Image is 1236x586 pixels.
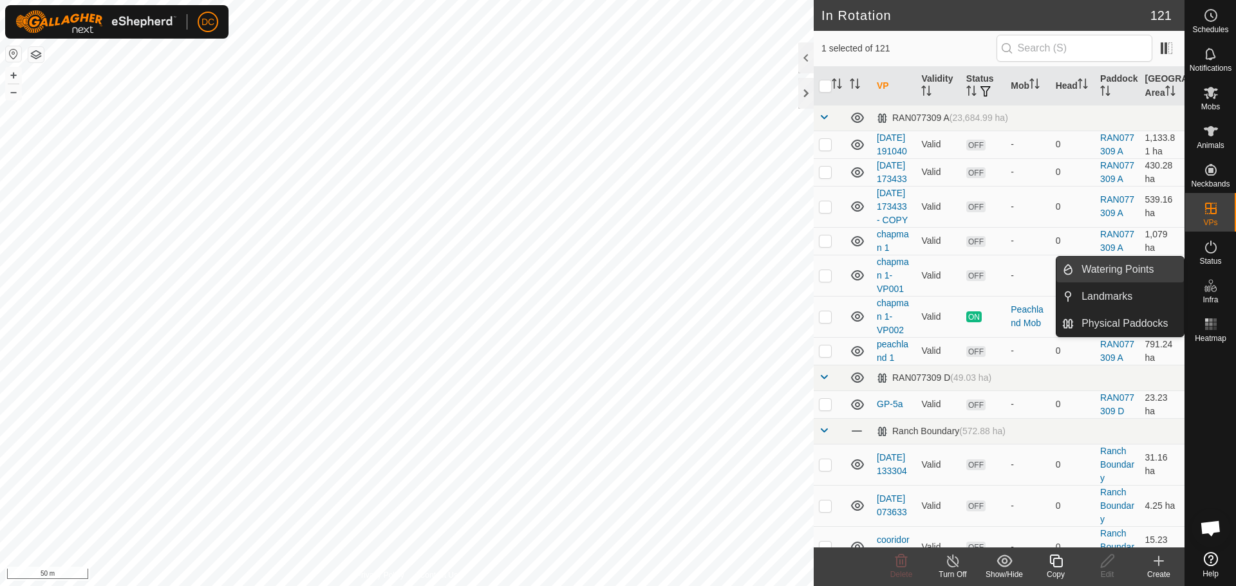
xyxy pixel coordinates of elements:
[1081,316,1168,331] span: Physical Paddocks
[1011,540,1045,554] div: -
[1197,142,1224,149] span: Animals
[1185,547,1236,583] a: Help
[966,167,986,178] span: OFF
[821,8,1150,23] h2: In Rotation
[877,426,1006,437] div: Ranch Boundary
[1165,87,1175,98] p-sorticon: Activate to sort
[877,339,908,363] a: peachland 1
[832,80,842,91] p-sorticon: Activate to sort
[1100,229,1134,253] a: RAN077309 A
[916,485,960,526] td: Valid
[979,569,1030,580] div: Show/Hide
[966,87,977,98] p-sorticon: Activate to sort
[1140,485,1184,526] td: 4.25 ha
[1100,194,1134,218] a: RAN077309 A
[1100,528,1134,565] a: Ranch Boundary
[877,452,907,476] a: [DATE] 133304
[821,42,997,55] span: 1 selected of 121
[1030,569,1081,580] div: Copy
[1056,284,1184,309] li: Landmarks
[877,188,908,225] a: [DATE] 173433 - COPY
[1051,444,1095,485] td: 0
[877,133,907,156] a: [DATE] 191040
[966,542,986,553] span: OFF
[877,535,910,558] a: cooridorHome
[916,255,960,296] td: Valid
[1051,186,1095,227] td: 0
[916,526,960,567] td: Valid
[959,426,1006,436] span: (572.88 ha)
[997,35,1152,62] input: Search (S)
[1011,269,1045,282] div: -
[890,570,913,579] span: Delete
[1140,131,1184,158] td: 1,133.81 ha
[1056,311,1184,336] li: Physical Paddocks
[1140,526,1184,567] td: 15.23 ha
[950,372,991,383] span: (49.03 ha)
[1051,296,1095,337] td: 38
[1203,219,1217,226] span: VPs
[6,68,21,83] button: +
[916,337,960,365] td: Valid
[15,10,176,33] img: Gallagher Logo
[1081,289,1132,304] span: Landmarks
[1074,257,1184,282] a: Watering Points
[1140,390,1184,418] td: 23.23 ha
[1100,392,1134,416] a: RAN077309 D
[1011,303,1045,330] div: Peachland Mob
[966,270,986,281] span: OFF
[6,46,21,62] button: Reset Map
[877,399,903,409] a: GP-5a
[966,311,982,322] span: ON
[420,569,458,581] a: Contact Us
[1100,87,1110,98] p-sorticon: Activate to sort
[1150,6,1172,25] span: 121
[916,296,960,337] td: Valid
[877,229,909,253] a: chapman 1
[1011,344,1045,358] div: -
[916,158,960,186] td: Valid
[1140,337,1184,365] td: 791.24 ha
[1051,390,1095,418] td: 0
[1140,186,1184,227] td: 539.16 ha
[1199,257,1221,265] span: Status
[1051,67,1095,105] th: Head
[356,569,404,581] a: Privacy Policy
[916,67,960,105] th: Validity
[1190,64,1231,72] span: Notifications
[1201,103,1220,111] span: Mobs
[1011,138,1045,151] div: -
[1140,67,1184,105] th: [GEOGRAPHIC_DATA] Area
[877,160,907,184] a: [DATE] 173433
[877,372,991,383] div: RAN077309 D
[1011,458,1045,472] div: -
[877,298,909,335] a: chapman 1-VP002
[1192,509,1230,547] a: Open chat
[916,444,960,485] td: Valid
[966,459,986,470] span: OFF
[877,113,1008,124] div: RAN077309 A
[916,186,960,227] td: Valid
[1011,398,1045,411] div: -
[921,87,932,98] p-sorticon: Activate to sort
[966,399,986,410] span: OFF
[1011,200,1045,214] div: -
[1011,234,1045,248] div: -
[1140,158,1184,186] td: 430.28 ha
[1029,80,1040,91] p-sorticon: Activate to sort
[961,67,1006,105] th: Status
[1195,334,1226,342] span: Heatmap
[1191,180,1230,188] span: Neckbands
[1074,284,1184,309] a: Landmarks
[1051,131,1095,158] td: 0
[916,390,960,418] td: Valid
[1100,160,1134,184] a: RAN077309 A
[201,15,214,29] span: DC
[916,227,960,255] td: Valid
[966,236,986,247] span: OFF
[1051,526,1095,567] td: 0
[1100,133,1134,156] a: RAN077309 A
[850,80,860,91] p-sorticon: Activate to sort
[1078,80,1088,91] p-sorticon: Activate to sort
[1100,487,1134,524] a: Ranch Boundary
